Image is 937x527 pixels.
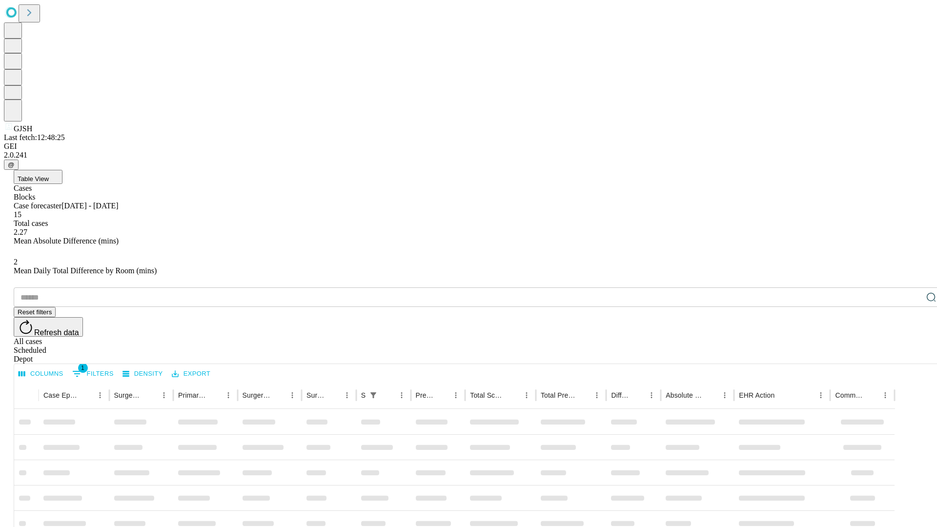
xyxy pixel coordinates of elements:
button: Show filters [367,388,380,402]
span: [DATE] - [DATE] [61,202,118,210]
span: Reset filters [18,308,52,316]
button: Menu [590,388,604,402]
span: Table View [18,175,49,182]
div: Scheduled In Room Duration [361,391,366,399]
button: Menu [718,388,732,402]
button: Menu [449,388,463,402]
span: GJSH [14,124,32,133]
button: Select columns [16,366,66,382]
button: Sort [506,388,520,402]
button: Menu [285,388,299,402]
button: Sort [80,388,93,402]
button: Sort [775,388,789,402]
div: Surgery Date [306,391,326,399]
button: Menu [222,388,235,402]
div: Surgeon Name [114,391,143,399]
div: Predicted In Room Duration [416,391,435,399]
span: 15 [14,210,21,219]
div: GEI [4,142,933,151]
button: Sort [381,388,395,402]
span: Case forecaster [14,202,61,210]
div: Total Scheduled Duration [470,391,505,399]
button: Menu [878,388,892,402]
button: Show filters [70,366,116,382]
div: 1 active filter [367,388,380,402]
button: Export [169,366,213,382]
button: Sort [704,388,718,402]
button: Sort [143,388,157,402]
button: Menu [520,388,533,402]
button: Refresh data [14,317,83,337]
button: Table View [14,170,62,184]
span: 2 [14,258,18,266]
button: Sort [576,388,590,402]
button: Menu [395,388,408,402]
button: Sort [272,388,285,402]
button: Menu [157,388,171,402]
div: Primary Service [178,391,206,399]
span: 2.27 [14,228,27,236]
button: Sort [631,388,645,402]
button: Sort [326,388,340,402]
span: Total cases [14,219,48,227]
span: 1 [78,363,88,373]
div: EHR Action [739,391,774,399]
button: Menu [340,388,354,402]
span: @ [8,161,15,168]
button: Density [120,366,165,382]
div: Difference [611,391,630,399]
span: Mean Absolute Difference (mins) [14,237,119,245]
span: Last fetch: 12:48:25 [4,133,65,142]
div: Total Predicted Duration [541,391,576,399]
span: Refresh data [34,328,79,337]
div: 2.0.241 [4,151,933,160]
div: Absolute Difference [666,391,703,399]
div: Surgery Name [243,391,271,399]
button: Menu [814,388,828,402]
button: Menu [93,388,107,402]
button: Sort [208,388,222,402]
button: Sort [865,388,878,402]
div: Case Epic Id [43,391,79,399]
button: Sort [435,388,449,402]
button: @ [4,160,19,170]
button: Menu [645,388,658,402]
div: Comments [835,391,863,399]
button: Reset filters [14,307,56,317]
span: Mean Daily Total Difference by Room (mins) [14,266,157,275]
